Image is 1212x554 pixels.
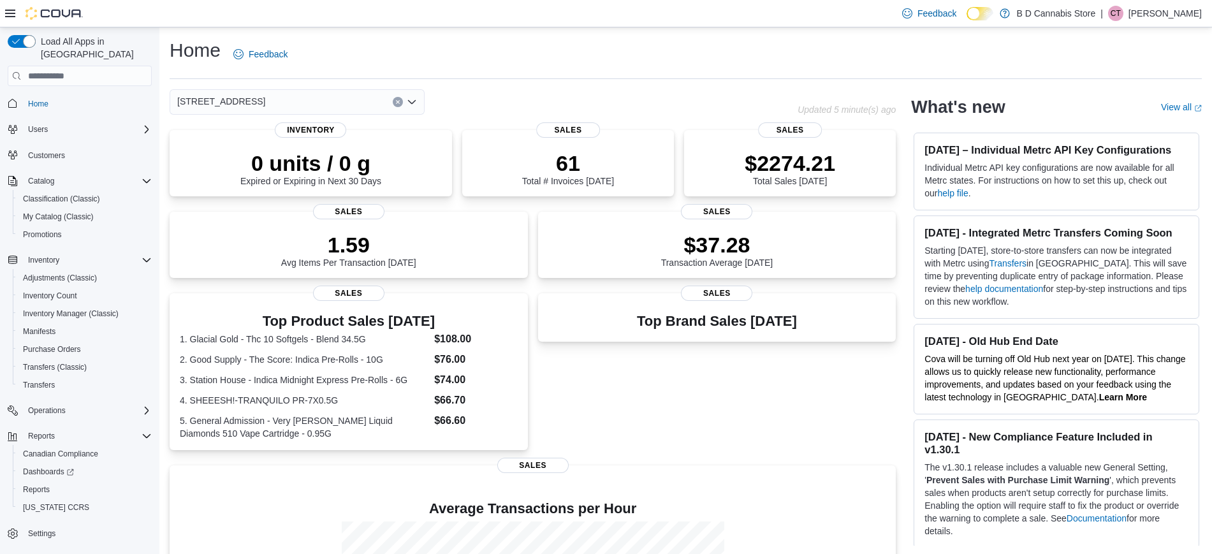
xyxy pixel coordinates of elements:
p: Starting [DATE], store-to-store transfers can now be integrated with Metrc using in [GEOGRAPHIC_D... [924,244,1188,308]
span: Catalog [23,173,152,189]
span: Dashboards [23,467,74,477]
a: Inventory Count [18,288,82,303]
a: Canadian Compliance [18,446,103,462]
a: help file [938,188,968,198]
dt: 2. Good Supply - The Score: Indica Pre-Rolls - 10G [180,353,429,366]
p: 61 [522,150,614,176]
span: Customers [28,150,65,161]
h3: [DATE] – Individual Metrc API Key Configurations [924,143,1188,156]
a: Settings [23,526,61,541]
a: Transfers [989,258,1026,268]
span: Home [23,95,152,111]
span: Reports [23,485,50,495]
span: Transfers [18,377,152,393]
span: Inventory [275,122,346,138]
span: Users [28,124,48,135]
span: Sales [758,122,822,138]
a: Purchase Orders [18,342,86,357]
span: Feedback [917,7,956,20]
span: Settings [23,525,152,541]
span: Manifests [18,324,152,339]
span: CT [1111,6,1121,21]
span: Customers [23,147,152,163]
a: Feedback [228,41,293,67]
h4: Average Transactions per Hour [180,501,886,516]
div: Avg Items Per Transaction [DATE] [281,232,416,268]
h3: Top Product Sales [DATE] [180,314,518,329]
dd: $108.00 [434,332,517,347]
dt: 1. Glacial Gold - Thc 10 Softgels - Blend 34.5G [180,333,429,346]
a: [US_STATE] CCRS [18,500,94,515]
span: Washington CCRS [18,500,152,515]
span: Transfers (Classic) [18,360,152,375]
a: Learn More [1099,392,1147,402]
span: My Catalog (Classic) [23,212,94,222]
strong: Prevent Sales with Purchase Limit Warning [926,475,1109,485]
button: Reports [3,427,157,445]
button: Transfers [13,376,157,394]
a: Adjustments (Classic) [18,270,102,286]
span: Canadian Compliance [23,449,98,459]
button: Clear input [393,97,403,107]
span: Load All Apps in [GEOGRAPHIC_DATA] [36,35,152,61]
h3: [DATE] - Old Hub End Date [924,335,1188,347]
span: Adjustments (Classic) [18,270,152,286]
span: Transfers (Classic) [23,362,87,372]
p: Individual Metrc API key configurations are now available for all Metrc states. For instructions ... [924,161,1188,200]
span: Inventory [28,255,59,265]
dd: $76.00 [434,352,517,367]
dd: $74.00 [434,372,517,388]
span: Promotions [18,227,152,242]
span: Catalog [28,176,54,186]
button: Reports [23,428,60,444]
a: View allExternal link [1161,102,1202,112]
span: Inventory [23,252,152,268]
a: Transfers (Classic) [18,360,92,375]
button: Manifests [13,323,157,340]
a: Documentation [1067,513,1127,523]
h3: [DATE] - New Compliance Feature Included in v1.30.1 [924,430,1188,456]
dt: 4. SHEEESH!-TRANQUILO PR-7X0.5G [180,394,429,407]
button: Catalog [23,173,59,189]
button: Home [3,94,157,112]
p: $37.28 [661,232,773,258]
p: 1.59 [281,232,416,258]
a: Feedback [897,1,961,26]
span: Promotions [23,230,62,240]
span: Sales [536,122,600,138]
a: Manifests [18,324,61,339]
div: Transaction Average [DATE] [661,232,773,268]
div: Cody Tomlinson [1108,6,1123,21]
p: | [1100,6,1103,21]
button: Purchase Orders [13,340,157,358]
button: Users [23,122,53,137]
span: Classification (Classic) [23,194,100,204]
button: Operations [23,403,71,418]
button: Catalog [3,172,157,190]
button: Reports [13,481,157,499]
p: [PERSON_NAME] [1128,6,1202,21]
span: Sales [681,204,752,219]
button: Inventory Manager (Classic) [13,305,157,323]
span: Settings [28,528,55,539]
span: Operations [23,403,152,418]
p: B D Cannabis Store [1016,6,1095,21]
dt: 5. General Admission - Very [PERSON_NAME] Liquid Diamonds 510 Vape Cartridge - 0.95G [180,414,429,440]
a: Classification (Classic) [18,191,105,207]
span: Home [28,99,48,109]
span: Reports [28,431,55,441]
div: Expired or Expiring in Next 30 Days [240,150,381,186]
button: Operations [3,402,157,419]
dt: 3. Station House - Indica Midnight Express Pre-Rolls - 6G [180,374,429,386]
button: Customers [3,146,157,164]
span: Inventory Count [23,291,77,301]
a: Dashboards [18,464,79,479]
span: Sales [313,204,384,219]
div: Total Sales [DATE] [745,150,835,186]
p: The v1.30.1 release includes a valuable new General Setting, ' ', which prevents sales when produ... [924,461,1188,537]
button: Inventory [3,251,157,269]
a: Promotions [18,227,67,242]
span: Classification (Classic) [18,191,152,207]
button: Open list of options [407,97,417,107]
span: Purchase Orders [23,344,81,354]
